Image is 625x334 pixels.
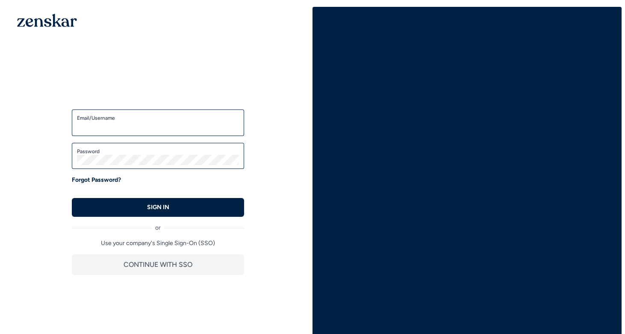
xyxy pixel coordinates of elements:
[77,115,239,121] label: Email/Username
[17,14,77,27] img: 1OGAJ2xQqyY4LXKgY66KYq0eOWRCkrZdAb3gUhuVAqdWPZE9SRJmCz+oDMSn4zDLXe31Ii730ItAGKgCKgCCgCikA4Av8PJUP...
[72,254,244,275] button: CONTINUE WITH SSO
[77,148,239,155] label: Password
[72,176,121,184] a: Forgot Password?
[72,198,244,217] button: SIGN IN
[147,203,169,212] p: SIGN IN
[72,239,244,248] p: Use your company's Single Sign-On (SSO)
[72,217,244,232] div: or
